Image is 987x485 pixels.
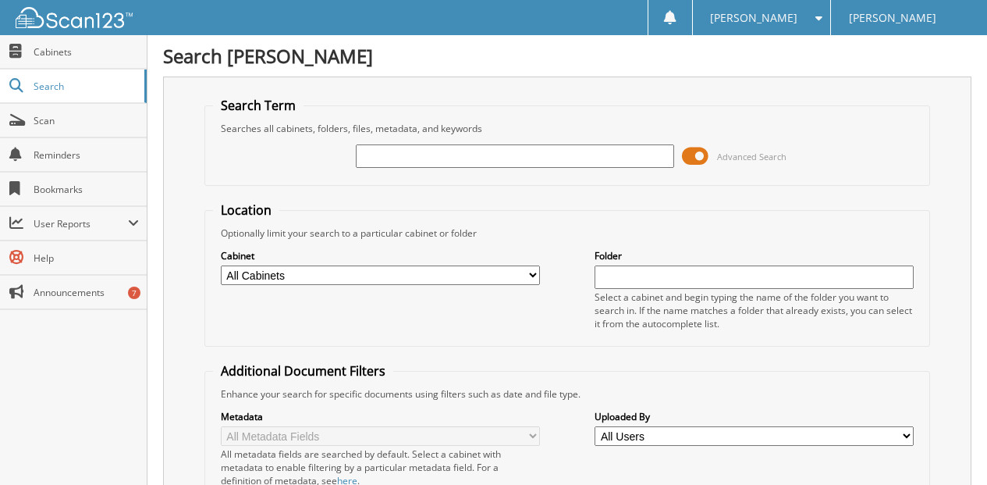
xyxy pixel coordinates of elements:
[595,291,914,330] div: Select a cabinet and begin typing the name of the folder you want to search in. If the name match...
[34,183,139,196] span: Bookmarks
[595,410,914,423] label: Uploaded By
[34,217,128,230] span: User Reports
[213,226,921,240] div: Optionally limit your search to a particular cabinet or folder
[717,151,786,162] span: Advanced Search
[34,251,139,265] span: Help
[595,249,914,262] label: Folder
[213,201,279,219] legend: Location
[34,80,137,93] span: Search
[16,7,133,28] img: scan123-logo-white.svg
[213,387,921,401] div: Enhance your search for specific documents using filters such as date and file type.
[34,148,139,162] span: Reminders
[213,362,393,380] legend: Additional Document Filters
[221,249,540,262] label: Cabinet
[34,45,139,59] span: Cabinets
[710,13,797,23] span: [PERSON_NAME]
[213,122,921,135] div: Searches all cabinets, folders, files, metadata, and keywords
[221,410,540,423] label: Metadata
[849,13,936,23] span: [PERSON_NAME]
[34,286,139,299] span: Announcements
[163,43,971,69] h1: Search [PERSON_NAME]
[34,114,139,127] span: Scan
[213,97,304,114] legend: Search Term
[128,287,140,299] div: 7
